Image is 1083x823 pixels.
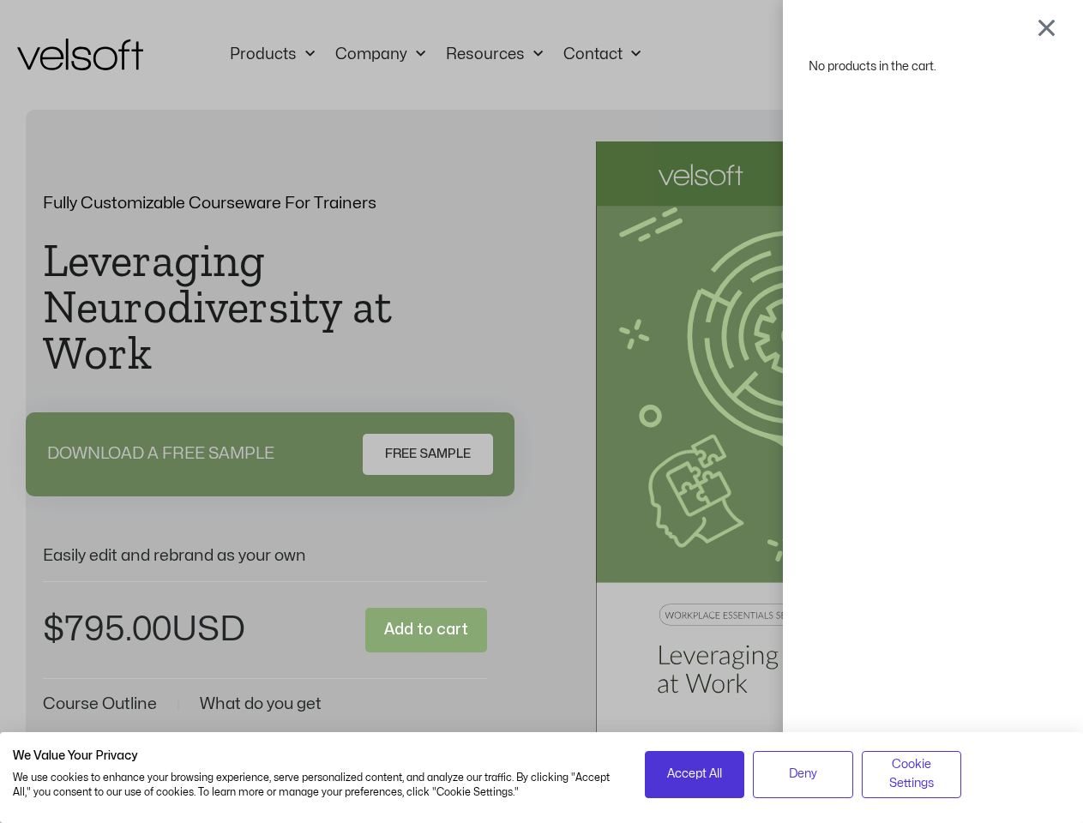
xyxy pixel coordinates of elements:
[43,613,64,646] span: $
[43,548,487,564] p: Easily edit and rebrand as your own
[13,771,619,800] p: We use cookies to enhance your browsing experience, serve personalized content, and analyze our t...
[365,608,487,653] button: Add to cart
[43,613,171,646] bdi: 795.00
[873,755,951,794] span: Cookie Settings
[13,748,619,764] h2: We Value Your Privacy
[43,696,157,712] a: Course Outline
[862,751,962,798] button: Adjust cookie preferences
[200,696,322,712] a: What do you get
[809,55,1057,78] div: No products in the cart.
[789,765,817,784] span: Deny
[753,751,853,798] button: Deny all cookies
[667,765,722,784] span: Accept All
[645,751,745,798] button: Accept all cookies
